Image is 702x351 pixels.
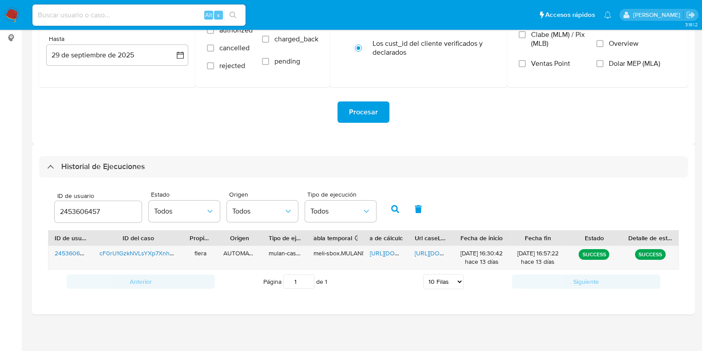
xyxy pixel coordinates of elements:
span: s [217,11,220,19]
span: 3.161.2 [685,21,698,28]
a: Salir [686,10,695,20]
span: Accesos rápidos [545,10,595,20]
input: Buscar usuario o caso... [32,9,246,21]
button: search-icon [224,9,242,21]
a: Notificaciones [604,11,611,19]
p: florencia.lera@mercadolibre.com [633,11,683,19]
span: Alt [205,11,212,19]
